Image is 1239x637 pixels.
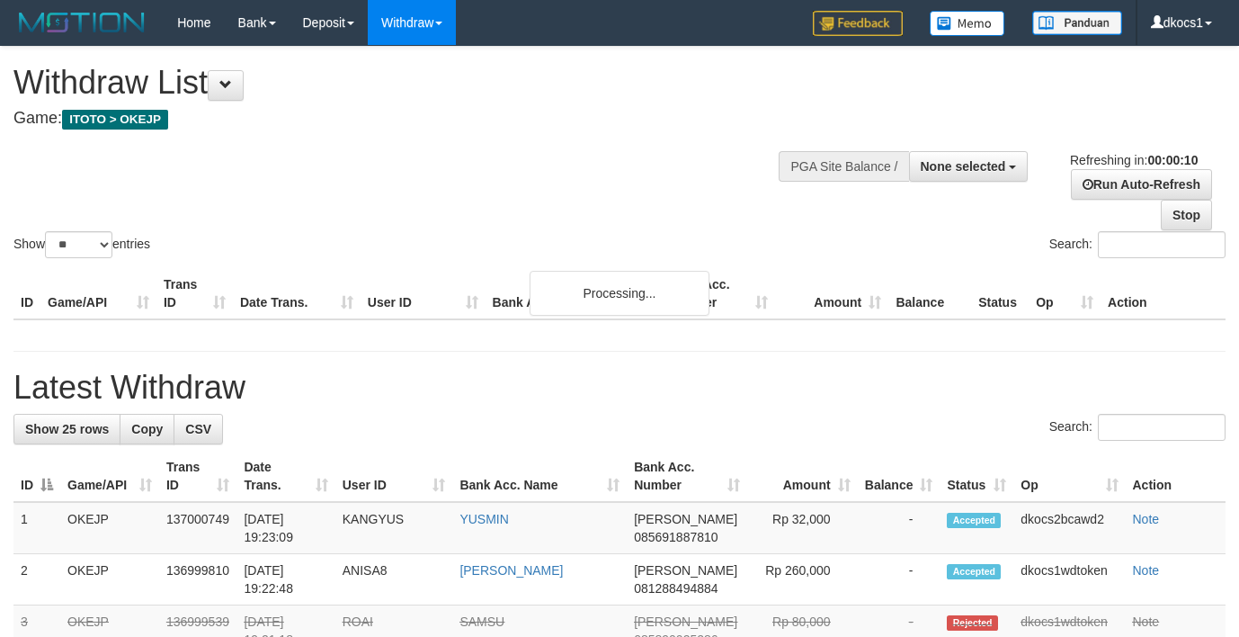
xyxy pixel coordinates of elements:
th: Date Trans.: activate to sort column ascending [236,451,334,502]
th: Date Trans. [233,268,361,319]
th: User ID [361,268,486,319]
td: 136999810 [159,554,237,606]
td: - [858,554,940,606]
label: Search: [1049,231,1226,258]
h4: Game: [13,110,808,128]
label: Search: [1049,414,1226,441]
th: Trans ID: activate to sort column ascending [159,451,237,502]
td: - [858,502,940,554]
td: Rp 260,000 [747,554,858,606]
span: Copy 081288494884 to clipboard [634,581,718,596]
span: CSV [185,422,211,436]
th: Game/API: activate to sort column ascending [60,451,159,502]
a: Run Auto-Refresh [1071,169,1212,200]
a: CSV [174,414,223,444]
div: PGA Site Balance / [779,151,908,182]
a: Stop [1161,200,1212,230]
td: OKEJP [60,502,159,554]
th: Status: activate to sort column ascending [940,451,1013,502]
td: dkocs1wdtoken [1013,554,1125,606]
th: Bank Acc. Number: activate to sort column ascending [627,451,747,502]
a: SAMSU [459,615,504,629]
th: Op: activate to sort column ascending [1013,451,1125,502]
td: [DATE] 19:23:09 [236,502,334,554]
span: [PERSON_NAME] [634,512,737,526]
th: Trans ID [156,268,233,319]
th: Balance: activate to sort column ascending [858,451,940,502]
img: panduan.png [1032,11,1122,35]
th: Action [1126,451,1226,502]
td: dkocs2bcawd2 [1013,502,1125,554]
span: Copy 085691887810 to clipboard [634,530,718,544]
strong: 00:00:10 [1147,153,1198,167]
h1: Latest Withdraw [13,370,1226,406]
a: Note [1133,563,1160,578]
th: ID [13,268,40,319]
img: MOTION_logo.png [13,9,150,36]
th: Amount [775,268,888,319]
th: Action [1101,268,1226,319]
td: 137000749 [159,502,237,554]
span: Copy [131,422,163,436]
span: Accepted [947,564,1001,579]
button: None selected [909,151,1029,182]
th: ID: activate to sort column descending [13,451,60,502]
a: Copy [120,414,174,444]
td: Rp 32,000 [747,502,858,554]
td: ANISA8 [335,554,453,606]
td: 1 [13,502,60,554]
th: Op [1029,268,1101,319]
img: Feedback.jpg [813,11,903,36]
td: KANGYUS [335,502,453,554]
th: Status [971,268,1029,319]
th: Amount: activate to sort column ascending [747,451,858,502]
span: Refreshing in: [1070,153,1198,167]
a: Show 25 rows [13,414,120,444]
select: Showentries [45,231,112,258]
img: Button%20Memo.svg [930,11,1005,36]
div: Processing... [530,271,709,316]
th: Bank Acc. Name [486,268,663,319]
th: Game/API [40,268,156,319]
td: [DATE] 19:22:48 [236,554,334,606]
th: User ID: activate to sort column ascending [335,451,453,502]
input: Search: [1098,414,1226,441]
th: Bank Acc. Name: activate to sort column ascending [452,451,627,502]
a: Note [1133,512,1160,526]
input: Search: [1098,231,1226,258]
span: Rejected [947,615,997,631]
span: Accepted [947,513,1001,528]
th: Bank Acc. Number [662,268,775,319]
span: ITOTO > OKEJP [62,110,168,130]
span: [PERSON_NAME] [634,615,737,629]
a: YUSMIN [459,512,508,526]
a: [PERSON_NAME] [459,563,563,578]
span: [PERSON_NAME] [634,563,737,578]
span: None selected [921,159,1006,174]
td: 2 [13,554,60,606]
a: Note [1133,615,1160,629]
span: Show 25 rows [25,422,109,436]
h1: Withdraw List [13,65,808,101]
label: Show entries [13,231,150,258]
td: OKEJP [60,554,159,606]
th: Balance [888,268,971,319]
